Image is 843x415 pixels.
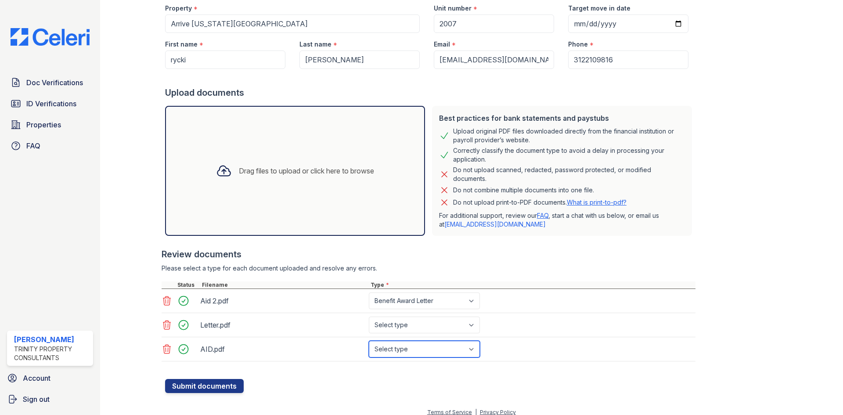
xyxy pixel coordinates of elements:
[453,185,594,195] div: Do not combine multiple documents into one file.
[26,141,40,151] span: FAQ
[26,98,76,109] span: ID Verifications
[165,87,695,99] div: Upload documents
[239,166,374,176] div: Drag files to upload or click here to browse
[7,95,93,112] a: ID Verifications
[4,390,97,408] a: Sign out
[434,4,472,13] label: Unit number
[444,220,546,228] a: [EMAIL_ADDRESS][DOMAIN_NAME]
[176,281,200,289] div: Status
[4,28,97,46] img: CE_Logo_Blue-a8612792a0a2168367f1c8372b55b34899dd931a85d93a1a3d3e32e68fde9ad4.png
[14,345,90,362] div: Trinity Property Consultants
[439,113,685,123] div: Best practices for bank statements and paystubs
[23,373,50,383] span: Account
[369,281,695,289] div: Type
[439,211,685,229] p: For additional support, review our , start a chat with us below, or email us at
[7,116,93,134] a: Properties
[200,342,365,356] div: AID.pdf
[453,198,627,207] p: Do not upload print-to-PDF documents.
[434,40,450,49] label: Email
[200,318,365,332] div: Letter.pdf
[453,166,685,183] div: Do not upload scanned, redacted, password protected, or modified documents.
[568,4,630,13] label: Target move in date
[7,137,93,155] a: FAQ
[162,264,695,273] div: Please select a type for each document uploaded and resolve any errors.
[568,40,588,49] label: Phone
[567,198,627,206] a: What is print-to-pdf?
[14,334,90,345] div: [PERSON_NAME]
[165,4,192,13] label: Property
[200,281,369,289] div: Filename
[165,40,198,49] label: First name
[453,127,685,144] div: Upload original PDF files downloaded directly from the financial institution or payroll provider’...
[453,146,685,164] div: Correctly classify the document type to avoid a delay in processing your application.
[165,379,244,393] button: Submit documents
[537,212,548,219] a: FAQ
[7,74,93,91] a: Doc Verifications
[162,248,695,260] div: Review documents
[26,77,83,88] span: Doc Verifications
[4,369,97,387] a: Account
[299,40,331,49] label: Last name
[26,119,61,130] span: Properties
[200,294,365,308] div: Aid 2.pdf
[23,394,50,404] span: Sign out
